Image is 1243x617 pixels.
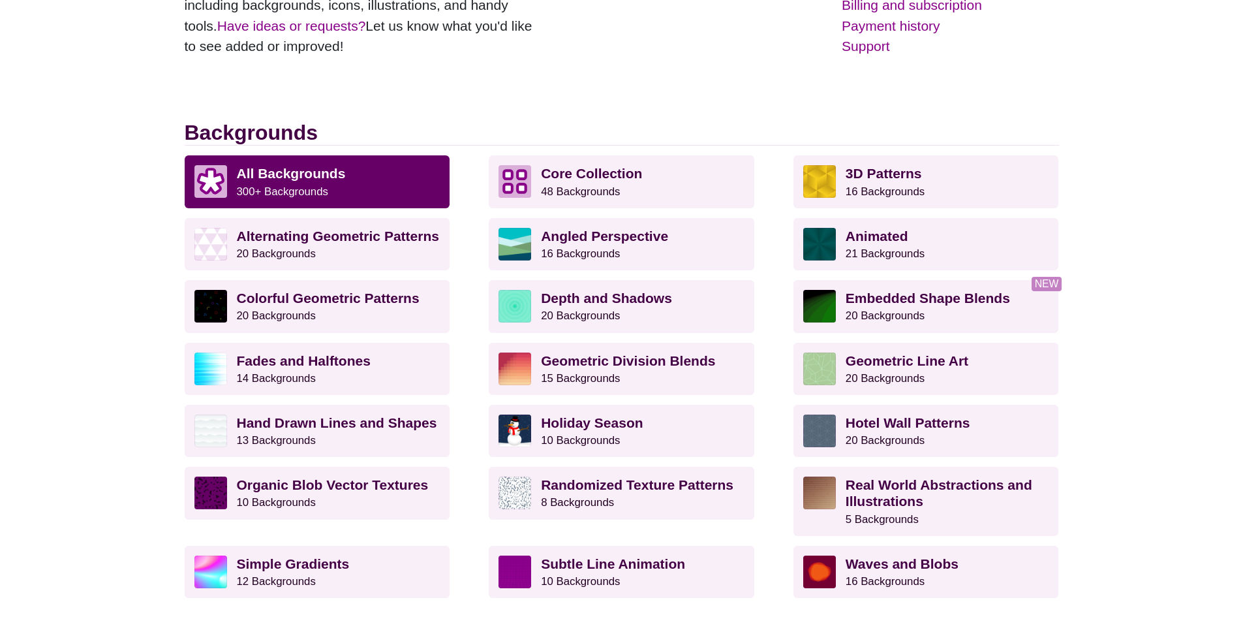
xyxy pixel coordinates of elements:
[185,120,1059,146] h2: Backgrounds
[237,185,328,198] small: 300+ Backgrounds
[237,415,437,430] strong: Hand Drawn Lines and Shapes
[846,575,925,588] small: 16 Backgrounds
[846,372,925,385] small: 20 Backgrounds
[194,290,227,323] img: a rainbow pattern of outlined geometric shapes
[237,556,350,571] strong: Simple Gradients
[489,280,754,332] a: Depth and Shadows20 Backgrounds
[194,415,227,447] img: white subtle wave background
[803,228,836,261] img: green rave light effect animated background
[237,166,346,181] strong: All Backgrounds
[489,155,754,208] a: Core Collection 48 Backgrounds
[541,166,642,181] strong: Core Collection
[541,477,733,492] strong: Randomized Texture Patterns
[541,415,643,430] strong: Holiday Season
[185,546,450,598] a: Simple Gradients12 Backgrounds
[237,309,316,322] small: 20 Backgrounds
[793,467,1059,536] a: Real World Abstractions and Illustrations5 Backgrounds
[803,290,836,323] img: green to black rings rippling away from corner
[194,228,227,261] img: light purple and white alternating triangle pattern
[803,477,836,509] img: wooden floor pattern
[842,36,1058,57] a: Support
[541,309,620,322] small: 20 Backgrounds
[541,372,620,385] small: 15 Backgrounds
[793,343,1059,395] a: Geometric Line Art20 Backgrounds
[185,155,450,208] a: All Backgrounds 300+ Backgrounds
[489,546,754,598] a: Subtle Line Animation10 Backgrounds
[846,556,959,571] strong: Waves and Blobs
[237,477,429,492] strong: Organic Blob Vector Textures
[237,247,316,260] small: 20 Backgrounds
[499,353,531,385] img: red-to-yellow gradient large pixel grid
[217,18,366,33] a: Have ideas or requests?
[793,280,1059,332] a: Embedded Shape Blends20 Backgrounds
[793,405,1059,457] a: Hotel Wall Patterns20 Backgrounds
[846,477,1032,509] strong: Real World Abstractions and Illustrations
[846,247,925,260] small: 21 Backgrounds
[541,434,620,447] small: 10 Backgrounds
[803,353,836,385] img: geometric web of connecting lines
[541,575,620,588] small: 10 Backgrounds
[541,229,668,244] strong: Angled Perspective
[541,291,672,306] strong: Depth and Shadows
[846,185,925,198] small: 16 Backgrounds
[793,155,1059,208] a: 3D Patterns16 Backgrounds
[499,290,531,323] img: green layered rings within rings
[541,247,620,260] small: 16 Backgrounds
[541,556,685,571] strong: Subtle Line Animation
[803,415,836,447] img: intersecting outlined circles formation pattern
[237,496,316,509] small: 10 Backgrounds
[194,477,227,509] img: Purple vector splotches
[185,405,450,457] a: Hand Drawn Lines and Shapes13 Backgrounds
[237,575,316,588] small: 12 Backgrounds
[846,513,919,526] small: 5 Backgrounds
[846,229,908,244] strong: Animated
[499,228,531,261] img: abstract landscape with sky mountains and water
[803,556,836,588] img: various uneven centered blobs
[541,353,715,368] strong: Geometric Division Blends
[185,280,450,332] a: Colorful Geometric Patterns20 Backgrounds
[846,353,968,368] strong: Geometric Line Art
[846,415,970,430] strong: Hotel Wall Patterns
[185,467,450,519] a: Organic Blob Vector Textures10 Backgrounds
[541,185,620,198] small: 48 Backgrounds
[499,415,531,447] img: vector art snowman with black hat, branch arms, and carrot nose
[489,218,754,270] a: Angled Perspective16 Backgrounds
[237,291,420,306] strong: Colorful Geometric Patterns
[237,372,316,385] small: 14 Backgrounds
[489,467,754,519] a: Randomized Texture Patterns8 Backgrounds
[793,546,1059,598] a: Waves and Blobs16 Backgrounds
[489,405,754,457] a: Holiday Season10 Backgrounds
[846,166,922,181] strong: 3D Patterns
[842,16,1058,37] a: Payment history
[846,309,925,322] small: 20 Backgrounds
[803,165,836,198] img: fancy golden cube pattern
[499,477,531,509] img: gray texture pattern on white
[846,291,1010,306] strong: Embedded Shape Blends
[237,229,439,244] strong: Alternating Geometric Patterns
[194,353,227,385] img: blue lights stretching horizontally over white
[237,434,316,447] small: 13 Backgrounds
[499,556,531,588] img: a line grid with a slope perspective
[237,353,371,368] strong: Fades and Halftones
[793,218,1059,270] a: Animated21 Backgrounds
[185,218,450,270] a: Alternating Geometric Patterns20 Backgrounds
[541,496,614,509] small: 8 Backgrounds
[489,343,754,395] a: Geometric Division Blends15 Backgrounds
[185,343,450,395] a: Fades and Halftones14 Backgrounds
[194,556,227,588] img: colorful radial mesh gradient rainbow
[846,434,925,447] small: 20 Backgrounds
